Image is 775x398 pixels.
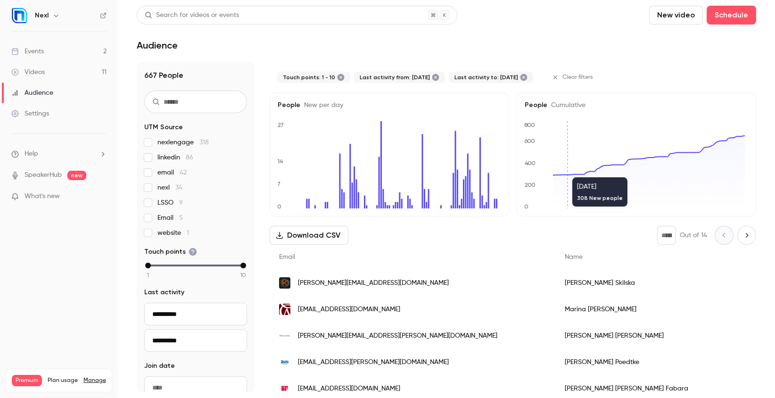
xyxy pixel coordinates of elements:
div: Settings [11,109,49,118]
h5: People [525,100,748,110]
span: Join date [144,361,175,371]
button: Download CSV [270,226,348,245]
button: Next page [737,226,756,245]
span: Premium [12,375,42,386]
img: shutts.com [279,357,290,368]
span: Last activity from: [DATE] [360,74,430,81]
span: [EMAIL_ADDRESS][DOMAIN_NAME] [298,305,400,315]
span: 34 [175,184,182,191]
span: nexl [157,183,182,192]
text: 200 [525,182,536,188]
p: Out of 14 [680,231,707,240]
input: From [144,303,247,325]
span: 318 [199,139,209,146]
span: website [157,228,189,238]
span: 5 [179,215,183,221]
span: Help [25,149,38,159]
span: Plan usage [48,377,78,384]
span: 1 [147,271,149,279]
span: 86 [186,154,193,161]
span: [PERSON_NAME][EMAIL_ADDRESS][DOMAIN_NAME] [298,278,449,288]
text: 0 [277,203,281,210]
li: help-dropdown-opener [11,149,107,159]
span: Touch points [144,247,197,257]
button: Clear filters [548,70,599,85]
span: Last activity [144,288,184,297]
div: Search for videos or events [145,10,239,20]
text: 600 [524,138,535,144]
button: New video [649,6,703,25]
text: 0 [524,203,528,210]
div: max [240,263,246,268]
div: Audience [11,88,53,98]
span: Touch points: 1 - 10 [283,74,335,81]
text: 7 [277,181,280,187]
a: Manage [83,377,106,384]
h1: Audience [137,40,178,51]
a: SpeakerHub [25,170,62,180]
span: Last activity to: [DATE] [454,74,518,81]
text: 400 [525,160,536,166]
span: nexlengage [157,138,209,147]
span: UTM Source [144,123,183,132]
div: [PERSON_NAME] Skilska [555,270,774,296]
div: Events [11,47,44,56]
span: 9 [179,199,183,206]
h6: Nexl [35,11,49,20]
span: LSSO [157,198,183,207]
span: Email [157,213,183,223]
span: Email [279,254,295,260]
span: [EMAIL_ADDRESS][PERSON_NAME][DOMAIN_NAME] [298,357,449,367]
input: To [144,329,247,352]
div: [PERSON_NAME] [PERSON_NAME] [555,323,774,349]
text: 27 [278,122,284,128]
h1: 667 People [144,70,247,81]
span: email [157,168,187,177]
img: ccmalta.com [279,304,290,315]
img: bustamantefabara.com [279,383,290,394]
button: Schedule [707,6,756,25]
span: 42 [180,169,187,176]
span: Cumulative [547,102,585,108]
div: min [145,263,151,268]
span: New per day [300,102,343,108]
span: new [67,171,86,180]
img: Nexl [12,8,27,23]
img: kinstellar.com [279,277,290,289]
h5: People [278,100,501,110]
img: perezllorca.com [279,330,290,341]
span: Clear filters [562,74,593,81]
text: 800 [524,122,535,128]
span: 10 [240,271,246,279]
span: [PERSON_NAME][EMAIL_ADDRESS][PERSON_NAME][DOMAIN_NAME] [298,331,497,341]
span: linkedin [157,153,193,162]
span: Name [565,254,583,260]
div: Marina [PERSON_NAME] [555,296,774,323]
span: 1 [187,230,189,236]
span: [EMAIL_ADDRESS][DOMAIN_NAME] [298,384,400,394]
iframe: Noticeable Trigger [95,192,107,201]
span: What's new [25,191,60,201]
div: Videos [11,67,45,77]
div: [PERSON_NAME] Poedtke [555,349,774,375]
text: 14 [277,158,283,165]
